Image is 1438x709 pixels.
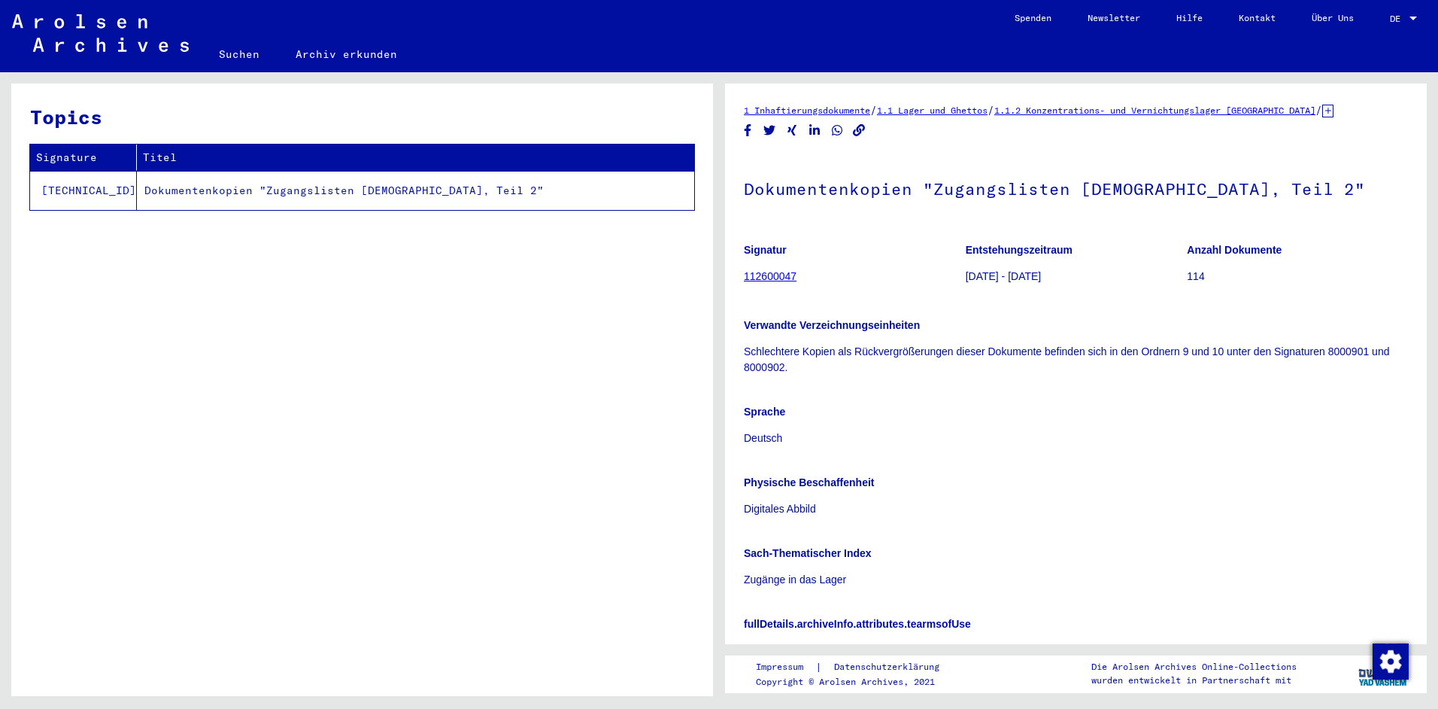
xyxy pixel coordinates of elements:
[1187,244,1282,256] b: Anzahl Dokumente
[201,36,278,72] a: Suchen
[830,121,845,140] button: Share on WhatsApp
[744,431,1408,446] p: Deutsch
[30,102,693,132] h3: Topics
[1390,14,1406,24] span: DE
[870,103,877,117] span: /
[744,344,1408,376] p: Schlechtere Kopien als Rückvergrößerungen dieser Dokumente befinden sich in den Ordnern 9 und 10 ...
[137,145,694,171] th: Titel
[744,476,875,488] b: Physische Beschaffenheit
[756,675,957,689] p: Copyright © Arolsen Archives, 2021
[30,145,137,171] th: Signature
[744,643,1408,706] p: Diese Dokumente wurden den Arolsen Archives von anderen Einrichtungen in Kopie übergeben. (Die Nu...
[744,501,1408,517] p: Digitales Abbild
[851,121,867,140] button: Copy link
[966,244,1072,256] b: Entstehungszeitraum
[1091,674,1297,687] p: wurden entwickelt in Partnerschaft mit
[877,105,987,116] a: 1.1 Lager und Ghettos
[1187,269,1408,285] p: 114
[744,270,796,282] a: 112600047
[1372,643,1408,679] div: Zustimmung ändern
[966,269,1187,285] p: [DATE] - [DATE]
[822,659,957,675] a: Datenschutzerklärung
[756,659,815,675] a: Impressum
[740,121,756,140] button: Share on Facebook
[12,14,189,52] img: Arolsen_neg.svg
[278,36,415,72] a: Archiv erkunden
[744,406,785,418] b: Sprache
[1373,644,1409,680] img: Zustimmung ändern
[137,171,694,210] td: Dokumentenkopien "Zugangslisten [DEMOGRAPHIC_DATA], Teil 2"
[994,105,1315,116] a: 1.1.2 Konzentrations- und Vernichtungslager [GEOGRAPHIC_DATA]
[744,618,971,630] b: fullDetails.archiveInfo.attributes.tearmsofUse
[756,659,957,675] div: |
[744,244,787,256] b: Signatur
[30,171,137,210] td: [TECHNICAL_ID]
[744,547,872,559] b: Sach-Thematischer Index
[744,319,920,331] b: Verwandte Verzeichnungseinheiten
[762,121,778,140] button: Share on Twitter
[987,103,994,117] span: /
[744,105,870,116] a: 1 Inhaftierungsdokumente
[744,154,1408,221] h1: Dokumentenkopien "Zugangslisten [DEMOGRAPHIC_DATA], Teil 2"
[1315,103,1322,117] span: /
[744,572,1408,588] p: Zugänge in das Lager
[1091,660,1297,674] p: Die Arolsen Archives Online-Collections
[784,121,800,140] button: Share on Xing
[807,121,823,140] button: Share on LinkedIn
[1355,655,1412,692] img: yv_logo.png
